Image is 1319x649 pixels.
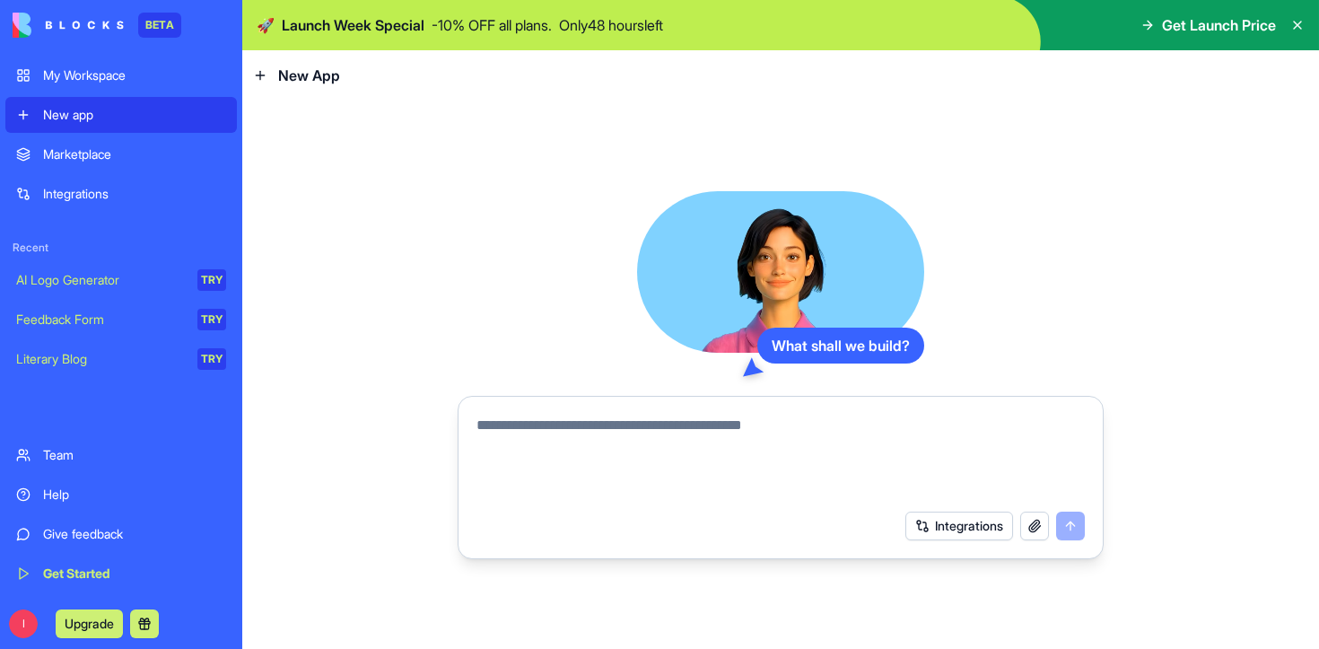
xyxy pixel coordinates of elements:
div: New app [43,106,226,124]
p: Only 48 hours left [559,14,663,36]
div: BETA [138,13,181,38]
div: TRY [197,269,226,291]
a: Get Started [5,556,237,592]
div: Help [43,486,226,504]
div: What shall we build? [757,328,924,364]
span: Recent [5,241,237,255]
div: Integrations [43,185,226,203]
div: Get Started [43,565,226,583]
span: I [9,610,38,638]
div: Feedback Form [16,311,185,329]
span: Get Launch Price [1162,14,1276,36]
span: 🚀 [257,14,275,36]
div: AI Logo Generator [16,271,185,289]
a: Integrations [5,176,237,212]
img: logo [13,13,124,38]
a: Team [5,437,237,473]
a: Marketplace [5,136,237,172]
button: Integrations [905,512,1013,540]
a: Help [5,477,237,513]
a: My Workspace [5,57,237,93]
div: Literary Blog [16,350,185,368]
a: Upgrade [56,614,123,632]
a: Literary BlogTRY [5,341,237,377]
span: New App [278,65,340,86]
div: Give feedback [43,525,226,543]
div: My Workspace [43,66,226,84]
a: BETA [13,13,181,38]
a: New app [5,97,237,133]
span: Launch Week Special [282,14,424,36]
div: TRY [197,348,226,370]
div: Team [43,446,226,464]
a: Give feedback [5,516,237,552]
div: TRY [197,309,226,330]
button: Upgrade [56,610,123,638]
a: AI Logo GeneratorTRY [5,262,237,298]
p: - 10 % OFF all plans. [432,14,552,36]
a: Feedback FormTRY [5,302,237,338]
div: Marketplace [43,145,226,163]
